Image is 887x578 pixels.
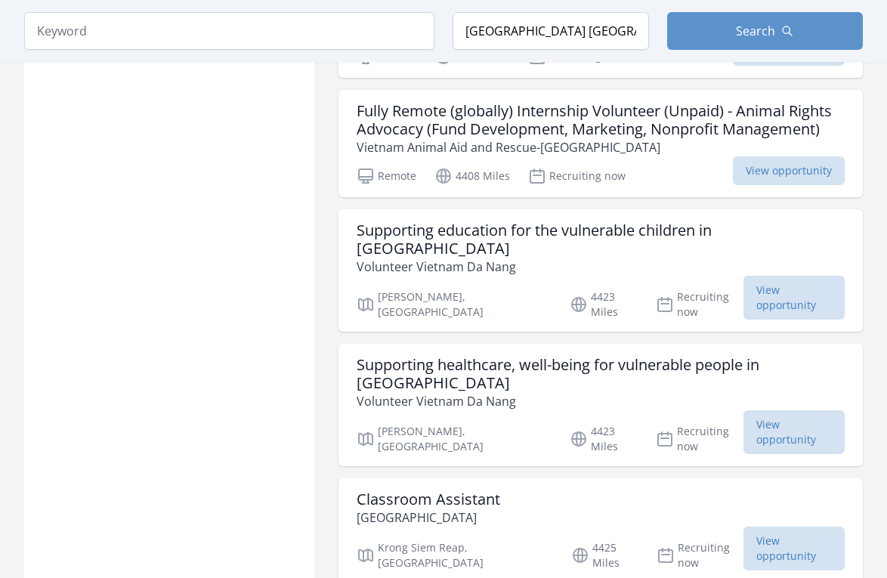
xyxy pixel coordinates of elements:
p: Recruiting now [528,167,626,185]
span: Search [736,22,775,40]
p: 4425 Miles [571,540,638,570]
p: Recruiting now [656,424,743,454]
p: [GEOGRAPHIC_DATA] [357,508,500,527]
span: View opportunity [733,156,845,185]
p: Recruiting now [656,289,743,320]
p: Krong Siem Reap, [GEOGRAPHIC_DATA] [357,540,553,570]
p: Recruiting now [657,540,743,570]
p: [PERSON_NAME], [GEOGRAPHIC_DATA] [357,289,552,320]
input: Location [453,12,649,50]
p: Volunteer Vietnam Da Nang [357,258,845,276]
a: Supporting education for the vulnerable children in [GEOGRAPHIC_DATA] Volunteer Vietnam Da Nang [... [338,209,863,332]
p: 4423 Miles [570,424,638,454]
span: View opportunity [743,527,845,570]
p: [PERSON_NAME], [GEOGRAPHIC_DATA] [357,424,552,454]
button: Search [667,12,864,50]
p: 4423 Miles [570,289,638,320]
h3: Classroom Assistant [357,490,500,508]
a: Supporting healthcare, well-being for vulnerable people in [GEOGRAPHIC_DATA] Volunteer Vietnam Da... [338,344,863,466]
input: Keyword [24,12,434,50]
p: 4408 Miles [434,167,510,185]
h3: Fully Remote (globally) Internship Volunteer (Unpaid) - Animal Rights Advocacy (Fund Development,... [357,102,845,138]
p: Vietnam Animal Aid and Rescue-[GEOGRAPHIC_DATA] [357,138,845,156]
p: Volunteer Vietnam Da Nang [357,392,845,410]
h3: Supporting education for the vulnerable children in [GEOGRAPHIC_DATA] [357,221,845,258]
h3: Supporting healthcare, well-being for vulnerable people in [GEOGRAPHIC_DATA] [357,356,845,392]
a: Fully Remote (globally) Internship Volunteer (Unpaid) - Animal Rights Advocacy (Fund Development,... [338,90,863,197]
p: Remote [357,167,416,185]
span: View opportunity [743,410,845,454]
span: View opportunity [743,276,845,320]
